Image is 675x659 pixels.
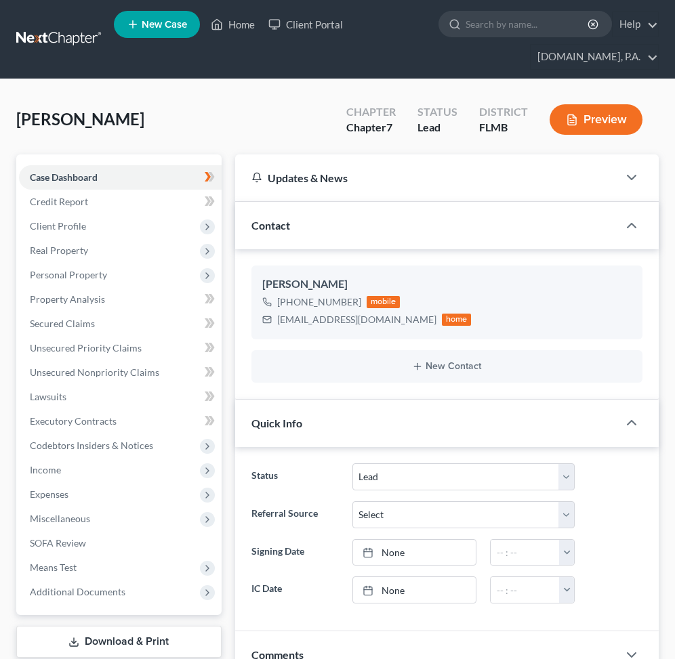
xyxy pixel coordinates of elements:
button: Preview [550,104,642,135]
a: [DOMAIN_NAME], P.A. [531,45,658,69]
span: Credit Report [30,196,88,207]
label: IC Date [245,576,346,603]
a: Unsecured Priority Claims [19,336,222,360]
span: Additional Documents [30,586,125,597]
div: Chapter [346,120,396,135]
input: Search by name... [466,12,590,37]
a: SOFA Review [19,531,222,555]
div: mobile [367,296,401,308]
input: -- : -- [491,577,560,603]
a: Secured Claims [19,312,222,336]
a: Credit Report [19,190,222,214]
span: Means Test [30,561,77,573]
span: Expenses [30,488,68,500]
div: Status [417,104,457,120]
span: Income [30,464,61,475]
div: FLMB [479,120,528,135]
span: New Case [142,20,187,30]
a: Executory Contracts [19,409,222,433]
a: Client Portal [262,12,350,37]
span: Lawsuits [30,391,66,402]
div: Chapter [346,104,396,120]
label: Referral Source [245,501,346,528]
div: home [442,314,472,326]
div: District [479,104,528,120]
span: Contact [251,219,290,232]
span: SOFA Review [30,537,86,549]
span: Client Profile [30,220,86,232]
button: New Contact [262,361,632,372]
div: Updates & News [251,171,602,185]
a: Lawsuits [19,385,222,409]
input: -- : -- [491,540,560,566]
a: Unsecured Nonpriority Claims [19,360,222,385]
span: Executory Contracts [30,415,117,427]
div: [PHONE_NUMBER] [277,295,361,309]
span: Miscellaneous [30,513,90,524]
a: None [353,577,476,603]
div: [PERSON_NAME] [262,276,632,293]
a: Help [613,12,658,37]
span: Quick Info [251,417,302,429]
label: Status [245,463,346,490]
span: [PERSON_NAME] [16,109,144,129]
span: Codebtors Insiders & Notices [30,440,153,451]
span: Unsecured Nonpriority Claims [30,366,159,378]
a: Case Dashboard [19,165,222,190]
a: Download & Print [16,626,222,658]
span: Case Dashboard [30,171,98,183]
span: Property Analysis [30,293,105,305]
span: Secured Claims [30,318,95,329]
span: Personal Property [30,269,107,280]
span: Unsecured Priority Claims [30,342,142,354]
div: [EMAIL_ADDRESS][DOMAIN_NAME] [277,313,436,326]
div: Lead [417,120,457,135]
span: Real Property [30,245,88,256]
a: Home [204,12,262,37]
label: Signing Date [245,539,346,566]
a: Property Analysis [19,287,222,312]
a: None [353,540,476,566]
span: 7 [386,121,392,133]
